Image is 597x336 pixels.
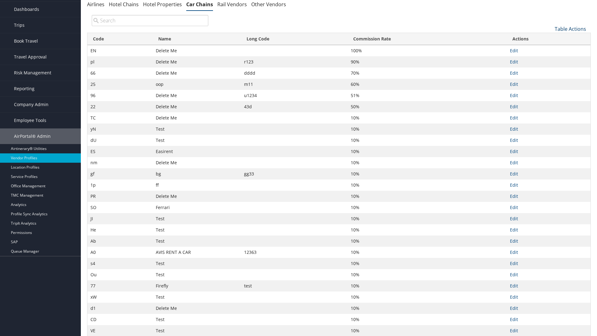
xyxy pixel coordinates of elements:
[555,26,586,32] a: Table Actions
[348,33,507,45] th: Commission Rate: activate to sort column ascending
[87,303,153,314] td: d1
[510,104,518,110] a: Edit
[348,56,507,68] td: 90%
[348,247,507,258] td: 10%
[510,160,518,166] a: Edit
[153,191,241,202] td: Delete Me
[510,137,518,143] a: Edit
[14,33,38,49] span: Book Travel
[92,15,208,26] input: Search
[14,49,47,65] span: Travel Approval
[14,17,25,33] span: Trips
[14,128,51,144] span: AirPortal® Admin
[153,224,241,236] td: Test
[87,202,153,213] td: SO
[510,115,518,121] a: Edit
[510,193,518,199] a: Edit
[510,328,518,334] a: Edit
[87,146,153,157] td: ES
[109,1,139,8] a: Hotel Chains
[348,68,507,79] td: 70%
[241,56,348,68] td: r123
[87,314,153,325] td: CD
[14,81,35,96] span: Reporting
[87,45,153,56] td: EN
[348,269,507,280] td: 10%
[241,280,348,292] td: test
[348,124,507,135] td: 10%
[87,135,153,146] td: dU
[510,81,518,87] a: Edit
[87,213,153,224] td: JI
[186,1,213,8] a: Car Chains
[510,238,518,244] a: Edit
[241,68,348,79] td: dddd
[241,247,348,258] td: 12363
[153,101,241,112] td: Delete Me
[510,316,518,322] a: Edit
[153,112,241,124] td: Delete Me
[87,157,153,168] td: nm
[348,180,507,191] td: 10%
[241,79,348,90] td: m11
[153,280,241,292] td: Firefly
[153,68,241,79] td: Delete Me
[348,45,507,56] td: 100%
[510,272,518,278] a: Edit
[348,202,507,213] td: 10%
[153,269,241,280] td: Test
[87,258,153,269] td: s4
[241,168,348,180] td: gg33
[348,146,507,157] td: 10%
[348,303,507,314] td: 10%
[87,224,153,236] td: He
[14,2,39,17] span: Dashboards
[510,182,518,188] a: Edit
[348,236,507,247] td: 10%
[510,48,518,54] a: Edit
[153,303,241,314] td: Delete Me
[251,1,286,8] a: Other Vendors
[510,216,518,222] a: Edit
[153,236,241,247] td: Test
[348,280,507,292] td: 10%
[87,90,153,101] td: 96
[87,101,153,112] td: 22
[153,180,241,191] td: ff
[241,90,348,101] td: u1234
[510,260,518,266] a: Edit
[348,112,507,124] td: 10%
[153,157,241,168] td: Delete Me
[510,70,518,76] a: Edit
[153,79,241,90] td: oop
[510,59,518,65] a: Edit
[510,227,518,233] a: Edit
[143,1,182,8] a: Hotel Properties
[87,56,153,68] td: pl
[87,236,153,247] td: Ab
[153,124,241,135] td: Test
[153,135,241,146] td: Test
[153,247,241,258] td: AVIS RENT A CAR
[348,191,507,202] td: 10%
[87,124,153,135] td: yN
[87,68,153,79] td: 66
[510,171,518,177] a: Edit
[348,292,507,303] td: 10%
[510,294,518,300] a: Edit
[510,283,518,289] a: Edit
[153,146,241,157] td: Easirent
[87,33,153,45] th: Code: activate to sort column ascending
[87,292,153,303] td: xW
[153,90,241,101] td: Delete Me
[153,45,241,56] td: Delete Me
[153,213,241,224] td: Test
[87,79,153,90] td: 25
[348,79,507,90] td: 60%
[153,33,241,45] th: Name: activate to sort column ascending
[153,202,241,213] td: Ferrari
[153,168,241,180] td: bg
[507,33,590,45] th: Actions
[87,1,104,8] a: Airlines
[87,168,153,180] td: gf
